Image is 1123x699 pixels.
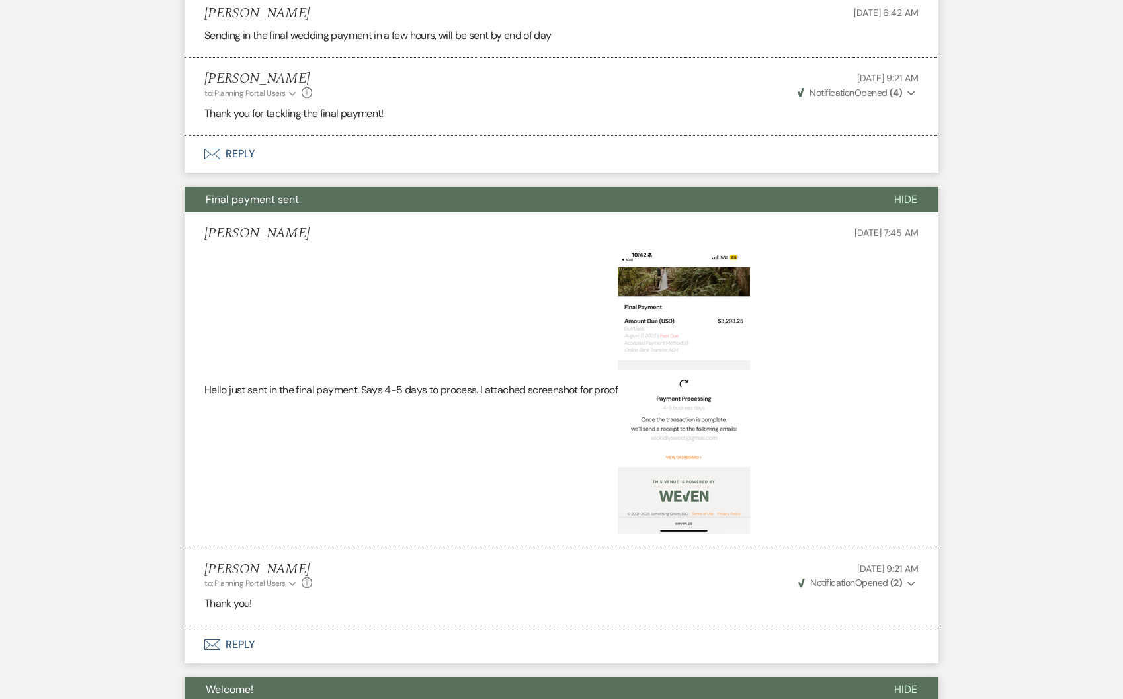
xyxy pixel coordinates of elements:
strong: ( 2 ) [890,577,902,589]
span: Notification [810,87,854,99]
span: Hide [894,192,917,206]
span: Notification [810,577,854,589]
span: to: Planning Portal Users [204,88,286,99]
span: Opened [798,87,902,99]
span: Final payment sent [206,192,299,206]
p: Sending in the final wedding payment in a few hours, will be sent by end of day [204,27,919,44]
h5: [PERSON_NAME] [204,561,312,578]
button: Hide [873,187,938,212]
h5: [PERSON_NAME] [204,5,310,22]
button: Reply [185,626,938,663]
button: Final payment sent [185,187,873,212]
button: NotificationOpened (4) [796,86,919,100]
span: [DATE] 7:45 AM [854,227,919,239]
button: to: Planning Portal Users [204,577,298,589]
p: Thank you! [204,595,919,612]
button: NotificationOpened (2) [796,576,919,590]
button: Reply [185,136,938,173]
span: Hide [894,682,917,696]
span: [DATE] 9:21 AM [857,72,919,84]
img: IMG_2133.png [618,247,750,534]
span: [DATE] 6:42 AM [854,7,919,19]
span: Opened [798,577,902,589]
span: to: Planning Portal Users [204,578,286,589]
span: [DATE] 9:21 AM [857,563,919,575]
span: Welcome! [206,682,253,696]
p: Thank you for tackling the final payment! [204,105,919,122]
strong: ( 4 ) [890,87,902,99]
p: Hello just sent in the final payment. Says 4-5 days to process. I attached screenshot for proof [204,247,919,534]
h5: [PERSON_NAME] [204,71,312,87]
h5: [PERSON_NAME] [204,226,310,242]
button: to: Planning Portal Users [204,87,298,99]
